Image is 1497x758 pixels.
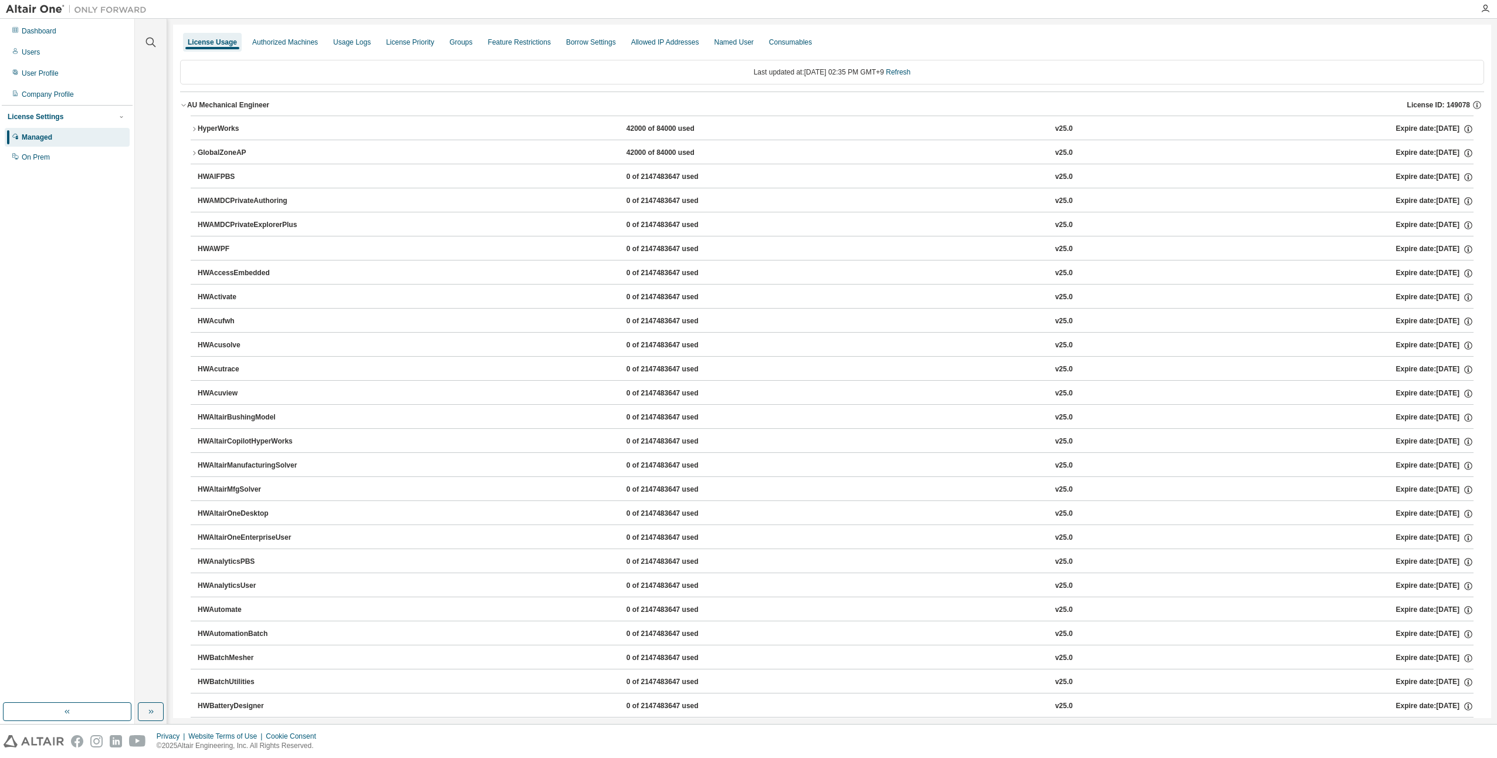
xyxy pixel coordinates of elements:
[1407,100,1470,110] span: License ID: 149078
[90,735,103,747] img: instagram.svg
[1396,388,1474,399] div: Expire date: [DATE]
[1055,557,1073,567] div: v25.0
[266,732,323,741] div: Cookie Consent
[1396,677,1474,688] div: Expire date: [DATE]
[22,90,74,99] div: Company Profile
[198,605,303,615] div: HWAutomate
[626,436,732,447] div: 0 of 2147483647 used
[198,405,1474,431] button: HWAltairBushingModel0 of 2147483647 usedv25.0Expire date:[DATE]
[198,148,303,158] div: GlobalZoneAP
[714,38,753,47] div: Named User
[198,461,303,471] div: HWAltairManufacturingSolver
[1055,581,1073,591] div: v25.0
[1396,461,1474,471] div: Expire date: [DATE]
[626,148,732,158] div: 42000 of 84000 used
[198,436,303,447] div: HWAltairCopilotHyperWorks
[1396,629,1474,639] div: Expire date: [DATE]
[626,172,732,182] div: 0 of 2147483647 used
[198,653,303,664] div: HWBatchMesher
[1396,220,1474,231] div: Expire date: [DATE]
[449,38,472,47] div: Groups
[626,388,732,399] div: 0 of 2147483647 used
[198,412,303,423] div: HWAltairBushingModel
[1396,268,1474,279] div: Expire date: [DATE]
[1396,316,1474,327] div: Expire date: [DATE]
[198,381,1474,407] button: HWAcuview0 of 2147483647 usedv25.0Expire date:[DATE]
[1055,316,1073,327] div: v25.0
[1055,220,1073,231] div: v25.0
[626,677,732,688] div: 0 of 2147483647 used
[1055,677,1073,688] div: v25.0
[626,124,732,134] div: 42000 of 84000 used
[1055,653,1073,664] div: v25.0
[198,621,1474,647] button: HWAutomationBatch0 of 2147483647 usedv25.0Expire date:[DATE]
[180,60,1484,84] div: Last updated at: [DATE] 02:35 PM GMT+9
[1055,340,1073,351] div: v25.0
[1396,340,1474,351] div: Expire date: [DATE]
[1396,581,1474,591] div: Expire date: [DATE]
[188,38,237,47] div: License Usage
[626,292,732,303] div: 0 of 2147483647 used
[1396,172,1474,182] div: Expire date: [DATE]
[198,573,1474,599] button: HWAnalyticsUser0 of 2147483647 usedv25.0Expire date:[DATE]
[198,509,303,519] div: HWAltairOneDesktop
[198,388,303,399] div: HWAcuview
[626,364,732,375] div: 0 of 2147483647 used
[198,701,303,712] div: HWBatteryDesigner
[198,485,303,495] div: HWAltairMfgSolver
[1055,244,1073,255] div: v25.0
[157,732,188,741] div: Privacy
[187,100,269,110] div: AU Mechanical Engineer
[1396,412,1474,423] div: Expire date: [DATE]
[198,501,1474,527] button: HWAltairOneDesktop0 of 2147483647 usedv25.0Expire date:[DATE]
[198,453,1474,479] button: HWAltairManufacturingSolver0 of 2147483647 usedv25.0Expire date:[DATE]
[626,196,732,207] div: 0 of 2147483647 used
[1055,485,1073,495] div: v25.0
[129,735,146,747] img: youtube.svg
[198,477,1474,503] button: HWAltairMfgSolver0 of 2147483647 usedv25.0Expire date:[DATE]
[198,260,1474,286] button: HWAccessEmbedded0 of 2147483647 usedv25.0Expire date:[DATE]
[22,153,50,162] div: On Prem
[6,4,153,15] img: Altair One
[1055,533,1073,543] div: v25.0
[1055,605,1073,615] div: v25.0
[198,316,303,327] div: HWAcufwh
[1055,461,1073,471] div: v25.0
[198,124,303,134] div: HyperWorks
[386,38,434,47] div: License Priority
[1055,701,1073,712] div: v25.0
[626,412,732,423] div: 0 of 2147483647 used
[22,48,40,57] div: Users
[1396,557,1474,567] div: Expire date: [DATE]
[1396,509,1474,519] div: Expire date: [DATE]
[1396,653,1474,664] div: Expire date: [DATE]
[198,677,303,688] div: HWBatchUtilities
[198,629,303,639] div: HWAutomationBatch
[626,509,732,519] div: 0 of 2147483647 used
[198,669,1474,695] button: HWBatchUtilities0 of 2147483647 usedv25.0Expire date:[DATE]
[198,645,1474,671] button: HWBatchMesher0 of 2147483647 usedv25.0Expire date:[DATE]
[1055,148,1073,158] div: v25.0
[626,701,732,712] div: 0 of 2147483647 used
[631,38,699,47] div: Allowed IP Addresses
[22,69,59,78] div: User Profile
[198,164,1474,190] button: HWAIFPBS0 of 2147483647 usedv25.0Expire date:[DATE]
[198,196,303,207] div: HWAMDCPrivateAuthoring
[252,38,318,47] div: Authorized Machines
[1396,196,1474,207] div: Expire date: [DATE]
[1396,364,1474,375] div: Expire date: [DATE]
[198,364,303,375] div: HWAcutrace
[198,333,1474,358] button: HWAcusolve0 of 2147483647 usedv25.0Expire date:[DATE]
[198,525,1474,551] button: HWAltairOneEnterpriseUser0 of 2147483647 usedv25.0Expire date:[DATE]
[1055,292,1073,303] div: v25.0
[1055,509,1073,519] div: v25.0
[198,340,303,351] div: HWAcusolve
[1396,701,1474,712] div: Expire date: [DATE]
[1055,388,1073,399] div: v25.0
[1055,268,1073,279] div: v25.0
[626,485,732,495] div: 0 of 2147483647 used
[1055,364,1073,375] div: v25.0
[769,38,812,47] div: Consumables
[198,549,1474,575] button: HWAnalyticsPBS0 of 2147483647 usedv25.0Expire date:[DATE]
[22,26,56,36] div: Dashboard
